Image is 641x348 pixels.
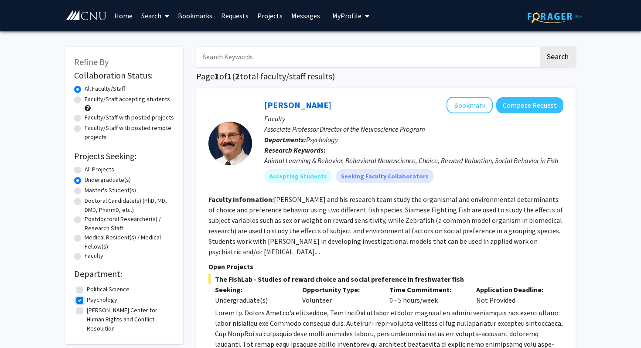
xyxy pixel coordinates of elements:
[74,269,174,279] h2: Department:
[264,169,332,183] mat-chip: Accepting Students
[74,151,174,161] h2: Projects Seeking:
[85,165,114,174] label: All Projects
[302,284,376,295] p: Opportunity Type:
[296,284,383,305] div: Volunteer
[470,284,557,305] div: Not Provided
[85,113,174,122] label: Faculty/Staff with posted projects
[336,169,434,183] mat-chip: Seeking Faculty Collaborators
[215,295,289,305] div: Undergraduate(s)
[264,99,331,110] a: [PERSON_NAME]
[227,71,232,82] span: 1
[287,0,324,31] a: Messages
[208,195,563,256] fg-read-more: [PERSON_NAME] and his research team study the organismal and environmental determinants of choice...
[217,0,253,31] a: Requests
[208,195,274,204] b: Faculty Information:
[74,70,174,81] h2: Collaboration Status:
[110,0,137,31] a: Home
[85,233,174,251] label: Medical Resident(s) / Medical Fellow(s)
[389,284,464,295] p: Time Commitment:
[264,135,306,144] b: Departments:
[196,71,576,82] h1: Page of ( total faculty/staff results)
[264,113,563,124] p: Faculty
[332,11,361,20] span: My Profile
[87,285,130,294] label: Political Science
[264,146,326,154] b: Research Keywords:
[496,97,563,113] button: Compose Request to Drew Velkey
[215,71,219,82] span: 1
[540,47,576,67] button: Search
[7,309,37,341] iframe: Chat
[87,295,117,304] label: Psychology
[137,0,174,31] a: Search
[264,124,563,134] p: Associate Professor Director of the Neuroscience Program
[85,196,174,215] label: Doctoral Candidate(s) (PhD, MD, DMD, PharmD, etc.)
[235,71,240,82] span: 2
[85,123,174,142] label: Faculty/Staff with posted remote projects
[85,215,174,233] label: Postdoctoral Researcher(s) / Research Staff
[85,84,125,93] label: All Faculty/Staff
[65,10,107,21] img: Christopher Newport University Logo
[208,261,563,272] p: Open Projects
[383,284,470,305] div: 0 - 5 hours/week
[85,251,103,260] label: Faculty
[253,0,287,31] a: Projects
[87,306,172,333] label: [PERSON_NAME] Center for Human Rights and Conflict Resolution
[74,56,109,67] span: Refine By
[174,0,217,31] a: Bookmarks
[85,186,136,195] label: Master's Student(s)
[215,284,289,295] p: Seeking:
[528,10,582,23] img: ForagerOne Logo
[85,95,170,104] label: Faculty/Staff accepting students
[447,97,493,113] button: Add Drew Velkey to Bookmarks
[196,47,539,67] input: Search Keywords
[476,284,550,295] p: Application Deadline:
[306,135,338,144] span: Psychology
[264,155,563,166] div: Animal Learning & Behavior, Behavioral Neuroscience, Choice, Reward Valuation, Social Behavior in...
[85,175,131,184] label: Undergraduate(s)
[208,274,563,284] span: The FishLab - Studies of reward choice and social preference in freshwater fish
